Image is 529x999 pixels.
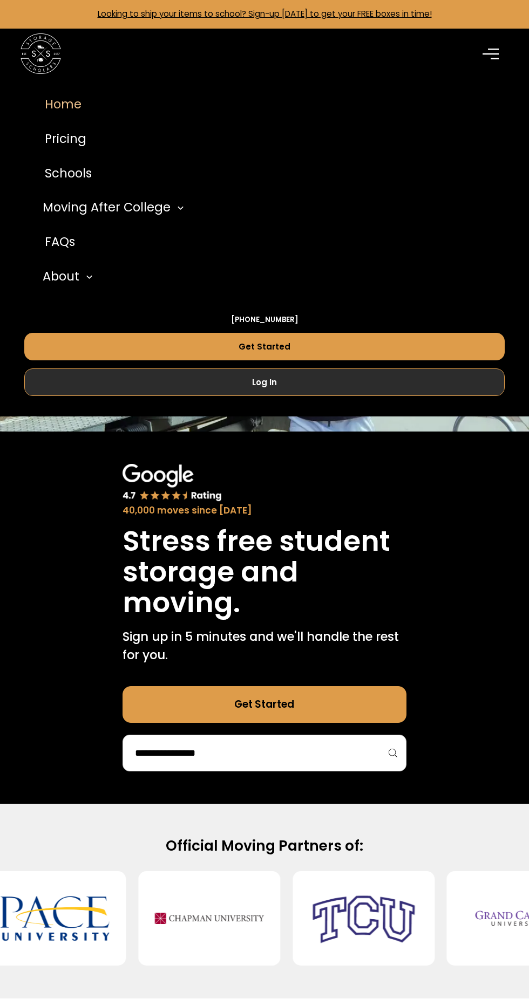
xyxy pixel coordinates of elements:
a: Log In [24,368,505,396]
a: Schools [24,156,505,190]
a: Looking to ship your items to school? Sign-up [DATE] to get your FREE boxes in time! [98,8,432,19]
div: menu [476,38,508,70]
div: Moving After College [43,199,171,217]
div: About [43,268,79,286]
div: Moving After College [38,190,504,225]
a: Home [24,87,505,122]
a: Pricing [24,122,505,156]
img: Storage Scholars main logo [21,33,61,74]
div: About [38,259,504,294]
a: FAQs [24,225,505,259]
a: Get Started [24,333,505,360]
a: [PHONE_NUMBER] [231,314,299,325]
